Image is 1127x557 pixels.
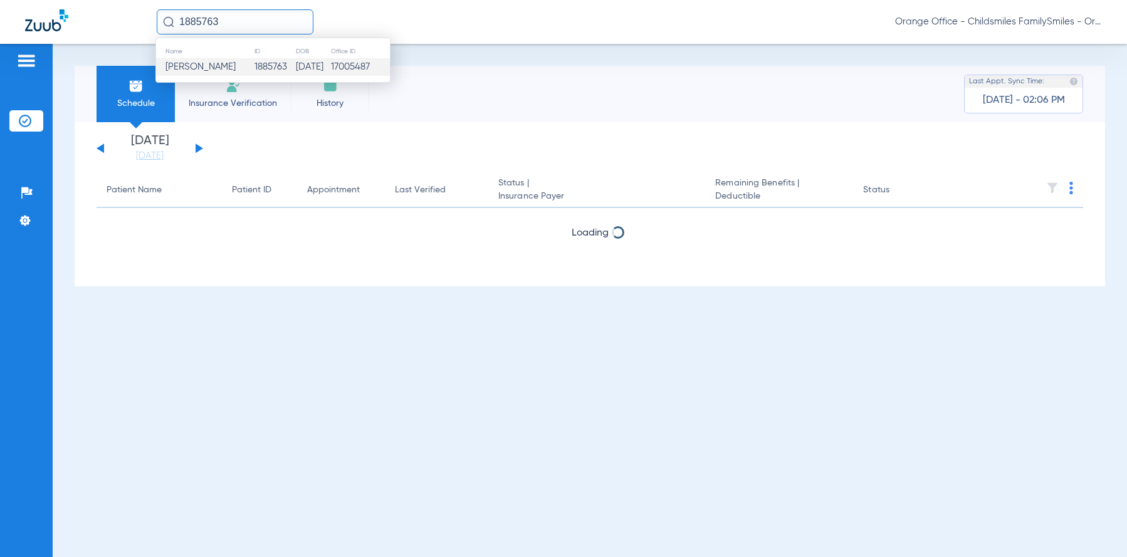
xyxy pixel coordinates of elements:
img: Zuub Logo [25,9,68,31]
div: Last Verified [395,184,446,197]
span: Last Appt. Sync Time: [969,75,1044,88]
div: Appointment [307,184,375,197]
span: Schedule [106,97,165,110]
img: last sync help info [1069,77,1078,86]
div: Patient ID [232,184,287,197]
div: Patient Name [107,184,212,197]
span: Insurance Payer [498,190,695,203]
img: group-dot-blue.svg [1069,182,1073,194]
span: History [300,97,360,110]
div: Appointment [307,184,360,197]
td: 1885763 [254,58,295,76]
span: [PERSON_NAME] [165,62,236,71]
img: hamburger-icon [16,53,36,68]
div: Patient Name [107,184,162,197]
span: Deductible [715,190,843,203]
iframe: Chat Widget [1064,497,1127,557]
div: Last Verified [395,184,478,197]
li: [DATE] [112,135,187,162]
span: Insurance Verification [184,97,281,110]
span: Orange Office - Childsmiles FamilySmiles - Orange St Dental Associates LLC - Orange General DBA A... [895,16,1102,28]
span: Loading [572,228,609,238]
th: Office ID [330,44,390,58]
th: Name [156,44,254,58]
th: DOB [295,44,330,58]
div: Patient ID [232,184,271,197]
img: Manual Insurance Verification [226,78,241,93]
img: Schedule [128,78,144,93]
img: History [323,78,338,93]
th: ID [254,44,295,58]
span: [DATE] - 02:06 PM [983,94,1065,107]
img: filter.svg [1046,182,1059,194]
th: Remaining Benefits | [705,173,853,208]
img: Search Icon [163,16,174,28]
th: Status | [488,173,705,208]
td: 17005487 [330,58,390,76]
input: Search for patients [157,9,313,34]
a: [DATE] [112,150,187,162]
td: [DATE] [295,58,330,76]
th: Status [853,173,938,208]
